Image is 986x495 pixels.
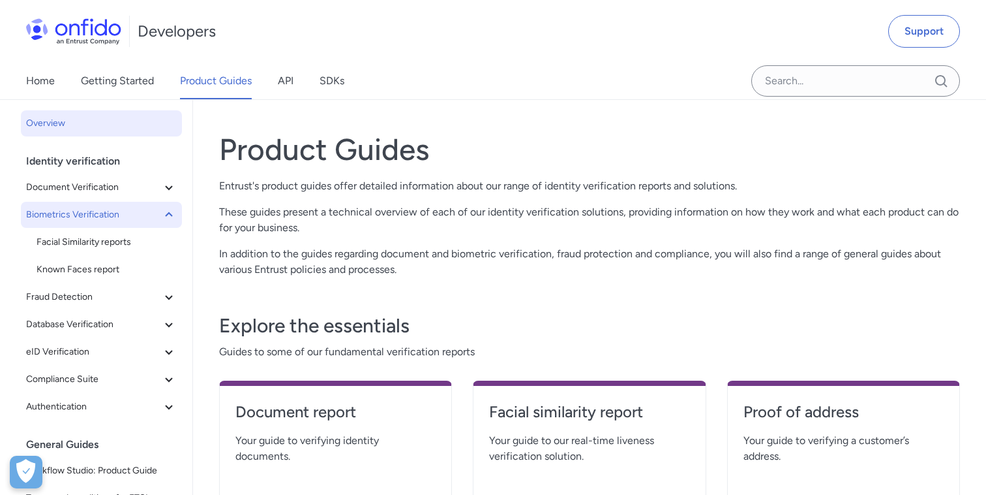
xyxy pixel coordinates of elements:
span: Fraud Detection [26,289,161,305]
a: SDKs [320,63,344,99]
h4: Facial similarity report [489,402,689,423]
a: Facial similarity report [489,402,689,433]
button: eID Verification [21,339,182,365]
button: Fraud Detection [21,284,182,310]
span: Authentication [26,399,161,415]
h1: Product Guides [219,131,960,168]
a: Getting Started [81,63,154,99]
div: General Guides [26,432,187,458]
span: Your guide to verifying identity documents. [235,433,436,464]
a: Facial Similarity reports [31,229,182,255]
button: Open Preferences [10,456,42,488]
div: Cookie Preferences [10,456,42,488]
button: Document Verification [21,174,182,200]
a: Proof of address [743,402,944,433]
h4: Document report [235,402,436,423]
a: Workflow Studio: Product Guide [21,458,182,484]
button: Compliance Suite [21,366,182,392]
a: Known Faces report [31,257,182,283]
span: Compliance Suite [26,372,161,387]
span: Your guide to verifying a customer’s address. [743,433,944,464]
span: Overview [26,116,177,131]
a: Overview [21,110,182,136]
span: Your guide to our real-time liveness verification solution. [489,433,689,464]
a: API [278,63,293,99]
h3: Explore the essentials [219,313,960,339]
a: Home [26,63,55,99]
span: Document Verification [26,180,161,195]
button: Authentication [21,394,182,420]
p: These guides present a technical overview of each of our identity verification solutions, providi... [219,204,960,236]
span: Guides to some of our fundamental verification reports [219,344,960,360]
a: Document report [235,402,436,433]
button: Database Verification [21,311,182,338]
p: In addition to the guides regarding document and biometric verification, fraud protection and com... [219,246,960,278]
span: Workflow Studio: Product Guide [26,463,177,479]
span: Biometrics Verification [26,207,161,223]
p: Entrust's product guides offer detailed information about our range of identity verification repo... [219,178,960,194]
input: Onfido search input field [751,65,960,97]
a: Support [888,15,960,48]
button: Biometrics Verification [21,202,182,228]
img: Onfido Logo [26,18,121,44]
span: eID Verification [26,344,161,360]
span: Known Faces report [37,262,177,278]
a: Product Guides [180,63,252,99]
h4: Proof of address [743,402,944,423]
span: Facial Similarity reports [37,234,177,250]
div: Identity verification [26,148,187,174]
span: Database Verification [26,317,161,332]
h1: Developers [138,21,216,42]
